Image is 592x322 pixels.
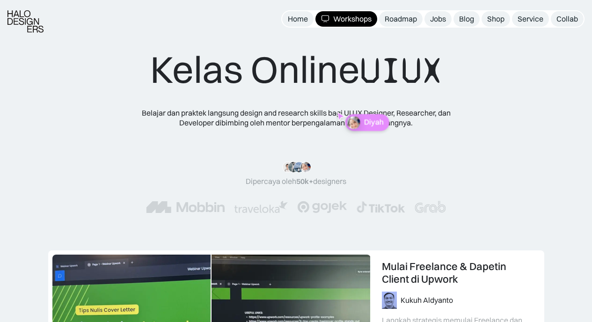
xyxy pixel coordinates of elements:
a: Workshops [315,11,377,27]
span: UIUX [360,48,442,93]
a: Blog [453,11,480,27]
div: Home [288,14,308,24]
div: Workshops [333,14,372,24]
a: Home [282,11,314,27]
div: Jobs [430,14,446,24]
div: Service [518,14,543,24]
div: Dipercaya oleh designers [246,176,346,186]
div: Belajar dan praktek langsung design and research skills bagi UI UX Designer, Researcher, dan Deve... [128,108,465,128]
a: Shop [482,11,510,27]
div: Shop [487,14,504,24]
p: Diyah [364,118,383,127]
a: Roadmap [379,11,423,27]
div: Blog [459,14,474,24]
span: 50k+ [296,176,313,186]
div: Kelas Online [150,47,442,93]
div: Collab [556,14,578,24]
a: Service [512,11,549,27]
a: Jobs [424,11,452,27]
div: Roadmap [385,14,417,24]
a: Collab [551,11,584,27]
